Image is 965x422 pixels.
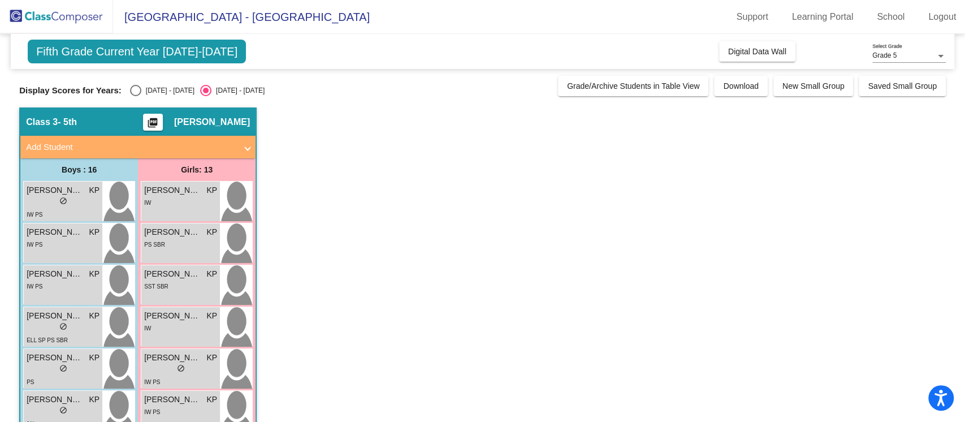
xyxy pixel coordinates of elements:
[146,117,159,133] mat-icon: picture_as_pdf
[141,85,194,96] div: [DATE] - [DATE]
[20,136,256,158] mat-expansion-panel-header: Add Student
[89,394,99,406] span: KP
[206,268,217,280] span: KP
[27,268,83,280] span: [PERSON_NAME]
[144,200,151,206] span: IW
[26,141,236,154] mat-panel-title: Add Student
[27,352,83,364] span: [PERSON_NAME]
[144,242,165,248] span: PS SBR
[144,379,160,385] span: IW PS
[59,406,67,414] span: do_not_disturb_alt
[728,8,777,26] a: Support
[89,226,99,238] span: KP
[558,76,709,96] button: Grade/Archive Students in Table View
[27,283,42,290] span: IW PS
[174,117,250,128] span: [PERSON_NAME]
[773,76,854,96] button: New Small Group
[868,8,914,26] a: School
[206,394,217,406] span: KP
[58,117,77,128] span: - 5th
[27,212,42,218] span: IW PS
[144,226,201,238] span: [PERSON_NAME]
[19,85,122,96] span: Display Scores for Years:
[567,81,700,91] span: Grade/Archive Students in Table View
[783,8,863,26] a: Learning Portal
[89,352,99,364] span: KP
[130,85,265,96] mat-radio-group: Select an option
[714,76,767,96] button: Download
[144,352,201,364] span: [PERSON_NAME]
[59,364,67,372] span: do_not_disturb_alt
[211,85,265,96] div: [DATE] - [DATE]
[27,379,34,385] span: PS
[27,394,83,406] span: [PERSON_NAME]
[719,41,795,62] button: Digital Data Wall
[144,394,201,406] span: [PERSON_NAME]
[59,197,67,205] span: do_not_disturb_alt
[27,242,42,248] span: IW PS
[143,114,163,131] button: Print Students Details
[89,184,99,196] span: KP
[144,184,201,196] span: [PERSON_NAME]
[27,337,68,343] span: ELL SP PS SBR
[138,158,256,181] div: Girls: 13
[206,226,217,238] span: KP
[144,409,160,415] span: IW PS
[206,352,217,364] span: KP
[113,8,370,26] span: [GEOGRAPHIC_DATA] - [GEOGRAPHIC_DATA]
[859,76,945,96] button: Saved Small Group
[723,81,758,91] span: Download
[27,226,83,238] span: [PERSON_NAME]
[20,158,138,181] div: Boys : 16
[59,322,67,330] span: do_not_disturb_alt
[27,310,83,322] span: [PERSON_NAME]
[144,325,151,331] span: IW
[144,310,201,322] span: [PERSON_NAME]
[177,364,185,372] span: do_not_disturb_alt
[872,51,897,59] span: Grade 5
[26,117,58,128] span: Class 3
[28,40,246,63] span: Fifth Grade Current Year [DATE]-[DATE]
[144,283,168,290] span: SST SBR
[89,268,99,280] span: KP
[728,47,786,56] span: Digital Data Wall
[206,310,217,322] span: KP
[144,268,201,280] span: [PERSON_NAME]
[868,81,936,91] span: Saved Small Group
[206,184,217,196] span: KP
[27,184,83,196] span: [PERSON_NAME]
[919,8,965,26] a: Logout
[782,81,845,91] span: New Small Group
[89,310,99,322] span: KP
